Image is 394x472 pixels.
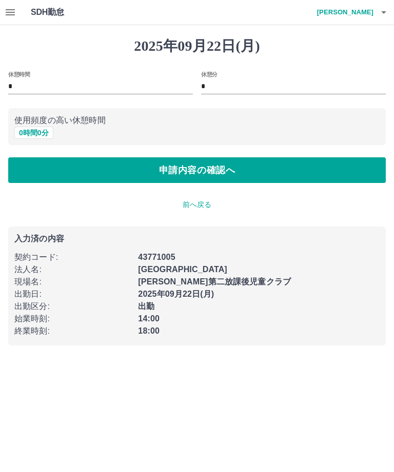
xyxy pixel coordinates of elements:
p: 現場名 : [14,276,132,288]
b: 43771005 [138,253,175,261]
label: 休憩時間 [8,70,30,78]
p: 出勤区分 : [14,300,132,313]
b: 2025年09月22日(月) [138,290,214,298]
p: 始業時刻 : [14,313,132,325]
b: [PERSON_NAME]第二放課後児童クラブ [138,277,291,286]
button: 0時間0分 [14,127,53,139]
p: 前へ戻る [8,199,386,210]
p: 出勤日 : [14,288,132,300]
p: 入力済の内容 [14,235,380,243]
b: 14:00 [138,314,160,323]
p: 契約コード : [14,251,132,263]
b: 出勤 [138,302,154,311]
p: 終業時刻 : [14,325,132,337]
button: 申請内容の確認へ [8,157,386,183]
b: [GEOGRAPHIC_DATA] [138,265,227,274]
p: 使用頻度の高い休憩時間 [14,114,380,127]
b: 18:00 [138,326,160,335]
label: 休憩分 [201,70,218,78]
p: 法人名 : [14,263,132,276]
h1: 2025年09月22日(月) [8,37,386,55]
